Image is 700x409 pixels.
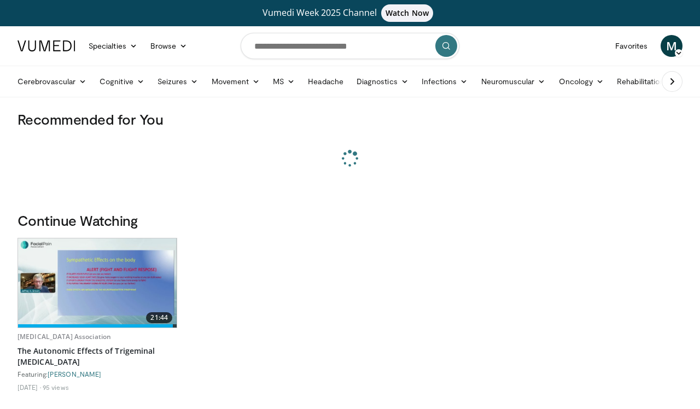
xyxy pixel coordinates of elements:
[17,110,682,128] h3: Recommended for You
[415,71,475,92] a: Infections
[144,35,194,57] a: Browse
[151,71,205,92] a: Seizures
[11,71,93,92] a: Cerebrovascular
[609,35,654,57] a: Favorites
[241,33,459,59] input: Search topics, interventions
[381,4,433,22] span: Watch Now
[350,71,415,92] a: Diagnostics
[661,35,682,57] a: M
[82,35,144,57] a: Specialties
[17,370,177,378] div: Featuring:
[18,238,177,328] a: 21:44
[93,71,151,92] a: Cognitive
[48,370,101,378] a: [PERSON_NAME]
[17,346,177,367] a: The Autonomic Effects of Trigeminal [MEDICAL_DATA]
[146,312,172,323] span: 21:44
[17,383,41,392] li: [DATE]
[18,238,177,328] img: 6606a0a2-2a28-402f-a2b2-aa466d509ef6.620x360_q85_upscale.jpg
[262,7,437,19] span: Vumedi Week 2025 Channel
[266,71,301,92] a: MS
[17,212,682,229] h3: Continue Watching
[301,71,350,92] a: Headache
[610,71,670,92] a: Rehabilitation
[475,71,552,92] a: Neuromuscular
[17,40,75,51] img: VuMedi Logo
[17,332,111,341] a: [MEDICAL_DATA] Association
[43,383,69,392] li: 95 views
[205,71,267,92] a: Movement
[19,4,681,22] a: Vumedi Week 2025 ChannelWatch Now
[552,71,611,92] a: Oncology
